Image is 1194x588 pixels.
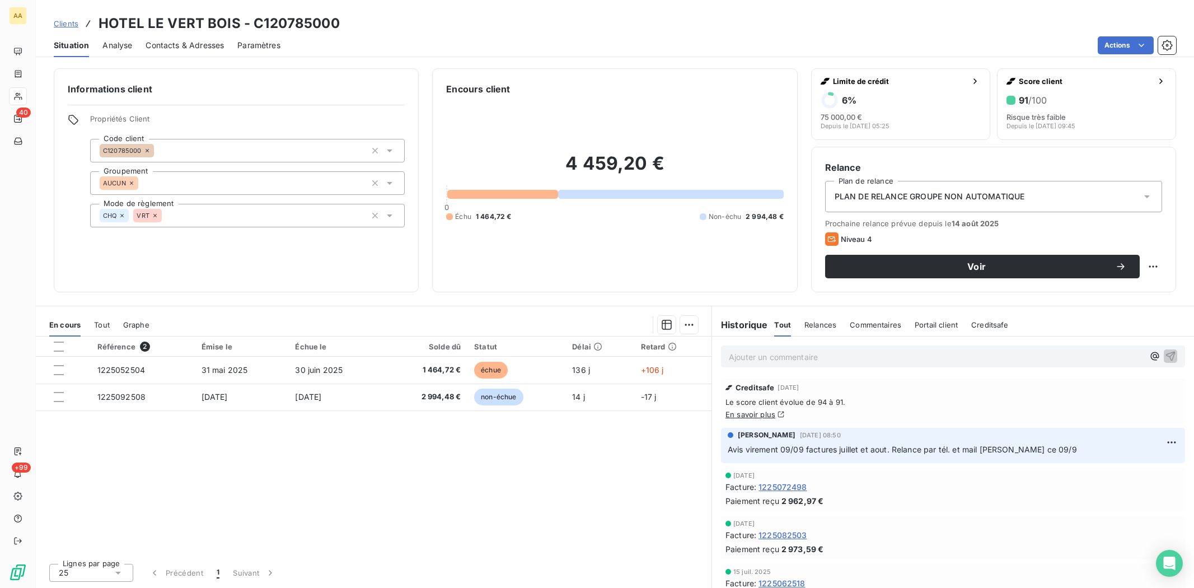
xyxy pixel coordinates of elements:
[1019,95,1047,106] h6: 91
[781,495,824,507] span: 2 962,97 €
[476,212,512,222] span: 1 464,72 €
[746,212,784,222] span: 2 994,48 €
[1098,36,1154,54] button: Actions
[641,342,705,351] div: Retard
[16,108,31,118] span: 40
[295,392,321,402] span: [DATE]
[295,342,377,351] div: Échue le
[142,561,210,585] button: Précédent
[391,365,461,376] span: 1 464,72 €
[94,320,110,329] span: Tout
[952,219,999,228] span: 14 août 2025
[162,211,171,221] input: Ajouter une valeur
[997,68,1176,140] button: Score client91/100Risque très faibleDepuis le [DATE] 09:45
[725,481,756,493] span: Facture :
[733,520,755,527] span: [DATE]
[709,212,741,222] span: Non-échu
[915,320,958,329] span: Portail client
[825,255,1140,278] button: Voir
[825,161,1162,174] h6: Relance
[102,40,132,51] span: Analyse
[835,191,1025,202] span: PLAN DE RELANCE GROUPE NON AUTOMATIQUE
[971,320,1009,329] span: Creditsafe
[446,82,510,96] h6: Encours client
[54,19,78,28] span: Clients
[12,463,31,473] span: +99
[781,543,824,555] span: 2 973,59 €
[90,114,405,130] span: Propriétés Client
[97,342,188,352] div: Référence
[758,481,807,493] span: 1225072498
[474,389,523,405] span: non-échue
[154,146,163,156] input: Ajouter une valeur
[146,40,224,51] span: Contacts & Adresses
[842,95,856,106] h6: 6 %
[49,320,81,329] span: En cours
[733,472,755,479] span: [DATE]
[1156,550,1183,577] div: Open Intercom Messenger
[140,342,150,352] span: 2
[444,203,449,212] span: 0
[850,320,901,329] span: Commentaires
[391,391,461,403] span: 2 994,48 €
[725,410,775,419] a: En savoir plus
[1006,113,1066,122] span: Risque très faible
[736,383,775,392] span: Creditsafe
[68,82,405,96] h6: Informations client
[572,342,627,351] div: Délai
[202,342,282,351] div: Émise le
[725,529,756,541] span: Facture :
[811,68,990,140] button: Limite de crédit6%75 000,00 €Depuis le [DATE] 05:25
[474,342,559,351] div: Statut
[391,342,461,351] div: Solde dû
[97,365,146,375] span: 1225052504
[725,495,779,507] span: Paiement reçu
[821,113,862,122] span: 75 000,00 €
[103,212,116,219] span: CHQ
[825,219,1162,228] span: Prochaine relance prévue depuis le
[1028,95,1047,106] span: /100
[217,567,219,578] span: 1
[210,561,226,585] button: 1
[572,365,590,375] span: 136 j
[226,561,283,585] button: Suivant
[474,362,508,379] span: échue
[800,432,841,438] span: [DATE] 08:50
[641,365,664,375] span: +106 j
[712,318,768,332] h6: Historique
[725,543,779,555] span: Paiement reçu
[103,180,126,186] span: AUCUN
[733,568,771,575] span: 15 juil. 2025
[54,18,78,29] a: Clients
[728,445,1077,454] span: Avis virement 09/09 factures juillet et aout. Relance par tél. et mail [PERSON_NAME] ce 09/9
[839,262,1115,271] span: Voir
[103,147,142,154] span: C120785000
[97,392,146,402] span: 1225092508
[774,320,791,329] span: Tout
[202,365,248,375] span: 31 mai 2025
[1006,123,1075,129] span: Depuis le [DATE] 09:45
[295,365,343,375] span: 30 juin 2025
[758,529,807,541] span: 1225082503
[138,178,147,188] input: Ajouter une valeur
[833,77,966,86] span: Limite de crédit
[455,212,471,222] span: Échu
[9,7,27,25] div: AA
[99,13,340,34] h3: HOTEL LE VERT BOIS - C120785000
[738,430,795,440] span: [PERSON_NAME]
[804,320,836,329] span: Relances
[137,212,149,219] span: VRT
[821,123,889,129] span: Depuis le [DATE] 05:25
[841,235,872,244] span: Niveau 4
[641,392,657,402] span: -17 j
[9,563,27,581] img: Logo LeanPay
[725,398,1181,407] span: Le score client évolue de 94 à 91.
[54,40,89,51] span: Situation
[446,152,783,186] h2: 4 459,20 €
[572,392,585,402] span: 14 j
[778,384,799,391] span: [DATE]
[237,40,280,51] span: Paramètres
[59,567,68,578] span: 25
[202,392,228,402] span: [DATE]
[1019,77,1152,86] span: Score client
